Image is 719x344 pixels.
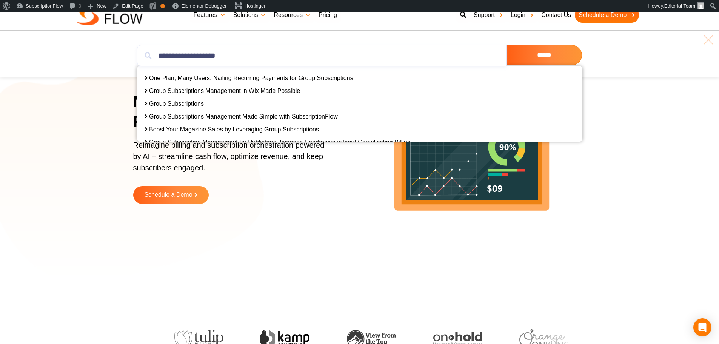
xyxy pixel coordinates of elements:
[160,4,165,8] div: OK
[190,8,229,23] a: Features
[229,8,270,23] a: Solutions
[537,8,575,23] a: Contact Us
[507,8,537,23] a: Login
[149,100,204,107] a: Group Subscriptions
[149,126,319,133] a: Boost Your Magazine Sales by Leveraging Group Subscriptions
[664,3,695,9] span: Editorial Team
[144,192,192,198] span: Schedule a Demo
[149,88,300,94] a: Group Subscriptions Management in Wix Made Possible
[315,8,341,23] a: Pricing
[575,8,639,23] a: Schedule a Demo
[133,92,339,132] h1: Next-Gen AI Billing Platform to Power Growth
[149,113,338,120] a: Group Subscriptions Management Made Simple with SubscriptionFlow
[270,8,314,23] a: Resources
[693,318,711,336] div: Open Intercom Messenger
[133,186,209,204] a: Schedule a Demo
[149,75,353,81] a: One Plan, Many Users: Nailing Recurring Payments for Group Subscriptions
[133,139,329,181] p: Reimagine billing and subscription orchestration powered by AI – streamline cash flow, optimize r...
[149,139,411,145] a: Group Subscription Management for Publishers: Increase Readership without Complicating Billing
[77,5,143,25] img: Subscriptionflow
[470,8,507,23] a: Support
